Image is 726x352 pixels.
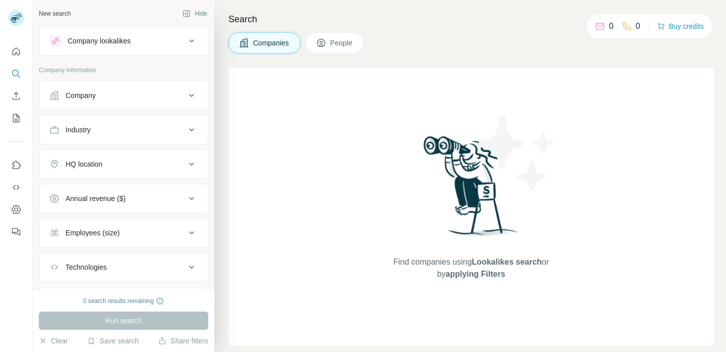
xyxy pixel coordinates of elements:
[66,228,119,238] div: Employees (size)
[8,87,24,105] button: Enrich CSV
[39,66,208,75] p: Company information
[657,19,704,33] button: Buy credits
[330,38,353,48] span: People
[39,29,208,53] button: Company lookalikes
[228,12,714,26] h4: Search
[390,256,552,280] span: Find companies using or by
[39,289,208,314] button: Keywords
[419,133,524,246] img: Surfe Illustration - Woman searching with binoculars
[66,125,91,135] div: Industry
[472,258,542,266] span: Lookalikes search
[39,186,208,211] button: Annual revenue ($)
[68,36,131,46] div: Company lookalikes
[39,83,208,108] button: Company
[609,20,614,32] p: 0
[66,90,96,100] div: Company
[8,42,24,61] button: Quick start
[8,156,24,174] button: Use Surfe on LinkedIn
[446,270,505,278] span: applying Filters
[39,336,68,346] button: Clear
[39,118,208,142] button: Industry
[83,296,164,306] div: 0 search results remaining
[87,336,139,346] button: Save search
[8,178,24,196] button: Use Surfe API
[39,152,208,176] button: HQ location
[39,221,208,245] button: Employees (size)
[66,193,126,204] div: Annual revenue ($)
[8,65,24,83] button: Search
[39,9,71,18] div: New search
[66,159,102,169] div: HQ location
[39,255,208,279] button: Technologies
[636,20,640,32] p: 0
[8,200,24,219] button: Dashboard
[66,262,107,272] div: Technologies
[8,109,24,127] button: My lists
[8,223,24,241] button: Feedback
[253,38,290,48] span: Companies
[158,336,208,346] button: Share filters
[175,6,214,21] button: Hide
[471,108,562,199] img: Surfe Illustration - Stars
